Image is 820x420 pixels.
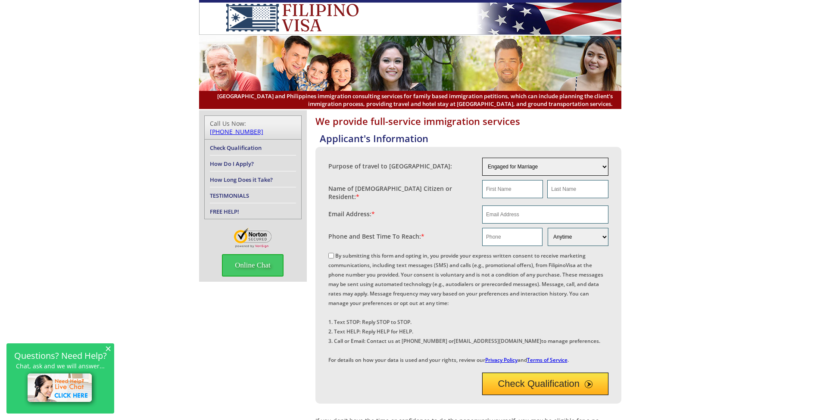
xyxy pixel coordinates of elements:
[328,252,603,364] label: By submitting this form and opting in, you provide your express written consent to receive market...
[210,160,254,168] a: How Do I Apply?
[328,232,424,240] label: Phone and Best Time To Reach:
[222,254,284,277] span: Online Chat
[105,345,111,352] span: ×
[328,253,334,258] input: By submitting this form and opting in, you provide your express written consent to receive market...
[547,180,608,198] input: Last Name
[482,180,543,198] input: First Name
[482,205,608,224] input: Email Address
[11,352,110,359] h2: Questions? Need Help?
[328,162,452,170] label: Purpose of travel to [GEOGRAPHIC_DATA]:
[320,132,621,145] h4: Applicant's Information
[315,115,621,128] h1: We provide full-service immigration services
[11,362,110,370] p: Chat, ask and we will answer...
[210,144,262,152] a: Check Qualification
[485,356,518,364] a: Privacy Policy
[210,176,273,184] a: How Long Does it Take?
[210,128,263,136] a: [PHONE_NUMBER]
[482,373,608,395] button: Check Qualification
[328,184,474,201] label: Name of [DEMOGRAPHIC_DATA] Citizen or Resident:
[328,210,375,218] label: Email Address:
[210,119,296,136] div: Call Us Now:
[482,228,543,246] input: Phone
[527,356,567,364] a: Terms of Service
[548,228,608,246] select: Phone and Best Reach Time are required.
[210,192,249,199] a: TESTIMONIALS
[24,370,97,408] img: live-chat-icon.png
[210,208,239,215] a: FREE HELP!
[208,92,613,108] span: [GEOGRAPHIC_DATA] and Philippines immigration consulting services for family based immigration pe...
